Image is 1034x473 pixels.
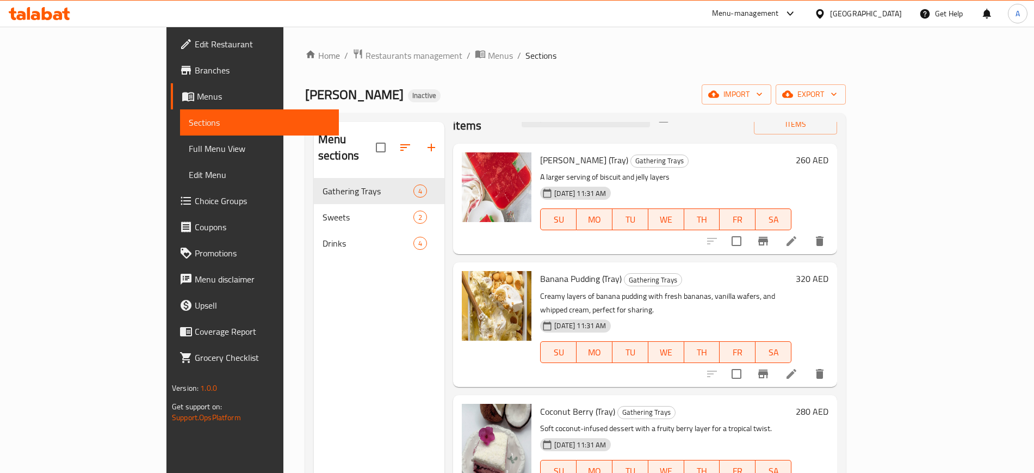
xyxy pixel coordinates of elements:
[414,238,426,249] span: 4
[305,82,404,107] span: [PERSON_NAME]
[305,48,846,63] nav: breadcrumb
[171,31,339,57] a: Edit Restaurant
[171,345,339,371] a: Grocery Checklist
[702,84,771,105] button: import
[414,186,426,196] span: 4
[171,240,339,266] a: Promotions
[581,345,608,360] span: MO
[418,134,444,161] button: Add section
[195,194,330,207] span: Choice Groups
[550,188,610,199] span: [DATE] 11:31 AM
[467,49,470,62] li: /
[314,178,445,204] div: Gathering Trays4
[171,318,339,345] a: Coverage Report
[684,208,720,230] button: TH
[172,381,199,395] span: Version:
[796,404,828,419] h6: 280 AED
[540,422,791,435] p: Soft coconut-infused dessert with a fruity berry layer for a tropical twist.
[785,367,798,380] a: Edit menu item
[323,211,413,224] span: Sweets
[725,363,748,385] span: Select to update
[545,212,572,228] span: SU
[540,152,628,168] span: [PERSON_NAME] (Tray)
[172,400,222,414] span: Get support on:
[684,341,720,363] button: TH
[807,361,833,387] button: delete
[366,49,462,62] span: Restaurants management
[785,235,798,248] a: Edit menu item
[314,230,445,256] div: Drinks4
[689,212,716,228] span: TH
[720,208,756,230] button: FR
[710,88,763,101] span: import
[720,341,756,363] button: FR
[540,271,622,287] span: Banana Pudding (Tray)
[540,290,791,317] p: Creamy layers of banana pudding with fresh bananas, vanilla wafers, and whipped cream, perfect fo...
[195,299,330,312] span: Upsell
[180,162,339,188] a: Edit Menu
[369,136,392,159] span: Select all sections
[796,152,828,168] h6: 260 AED
[180,136,339,162] a: Full Menu View
[750,228,776,254] button: Branch-specific-item
[776,84,846,105] button: export
[750,361,776,387] button: Branch-specific-item
[171,266,339,292] a: Menu disclaimer
[408,91,441,100] span: Inactive
[197,90,330,103] span: Menus
[550,440,610,450] span: [DATE] 11:31 AM
[612,341,648,363] button: TU
[756,208,791,230] button: SA
[756,341,791,363] button: SA
[414,212,426,223] span: 2
[180,109,339,136] a: Sections
[413,237,427,250] div: items
[172,410,241,425] a: Support.OpsPlatform
[830,8,902,20] div: [GEOGRAPHIC_DATA]
[323,237,413,250] span: Drinks
[453,101,509,134] h2: Menu items
[617,212,644,228] span: TU
[630,155,689,168] div: Gathering Trays
[624,273,682,286] div: Gathering Trays
[314,174,445,261] nav: Menu sections
[525,49,556,62] span: Sections
[195,351,330,364] span: Grocery Checklist
[195,247,330,260] span: Promotions
[189,142,330,155] span: Full Menu View
[724,212,751,228] span: FR
[462,152,531,222] img: Jelly Baskoot (Tray)
[462,271,531,341] img: Banana Pudding (Tray)
[617,406,676,419] div: Gathering Trays
[581,212,608,228] span: MO
[648,341,684,363] button: WE
[712,7,779,20] div: Menu-management
[408,89,441,102] div: Inactive
[195,38,330,51] span: Edit Restaurant
[689,345,716,360] span: TH
[200,381,217,395] span: 1.0.0
[195,325,330,338] span: Coverage Report
[807,228,833,254] button: delete
[413,211,427,224] div: items
[796,271,828,286] h6: 320 AED
[189,168,330,181] span: Edit Menu
[724,345,751,360] span: FR
[195,273,330,286] span: Menu disclaimer
[725,230,748,253] span: Select to update
[344,49,348,62] li: /
[577,208,612,230] button: MO
[760,212,787,228] span: SA
[392,134,418,161] span: Sort sections
[413,185,427,198] div: items
[540,170,791,184] p: A larger serving of biscuit and jelly layers
[318,131,376,164] h2: Menu sections
[475,48,513,63] a: Menus
[323,185,413,198] span: Gathering Trays
[653,345,680,360] span: WE
[171,188,339,214] a: Choice Groups
[352,48,462,63] a: Restaurants management
[653,212,680,228] span: WE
